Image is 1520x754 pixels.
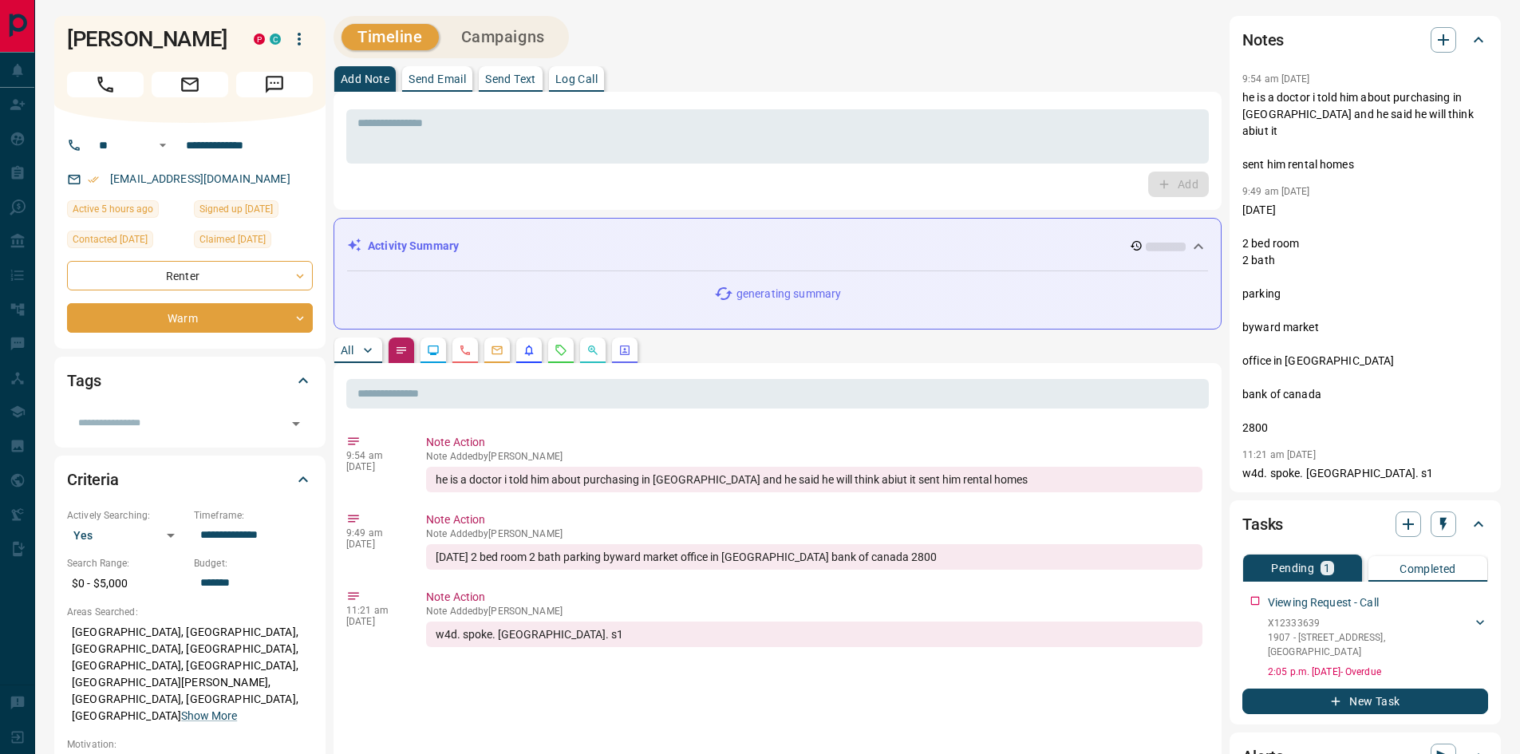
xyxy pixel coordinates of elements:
svg: Calls [459,344,472,357]
button: Timeline [342,24,439,50]
p: [DATE] [346,539,402,550]
p: 9:54 am [346,450,402,461]
svg: Agent Actions [618,344,631,357]
span: Signed up [DATE] [199,201,273,217]
h2: Tags [67,368,101,393]
p: Areas Searched: [67,605,313,619]
p: Note Added by [PERSON_NAME] [426,451,1202,462]
div: Criteria [67,460,313,499]
p: All [341,345,353,356]
p: 9:49 am [DATE] [1242,186,1310,197]
p: Note Action [426,511,1202,528]
svg: Listing Alerts [523,344,535,357]
div: X123336391907 - [STREET_ADDRESS],[GEOGRAPHIC_DATA] [1268,613,1488,662]
span: Claimed [DATE] [199,231,266,247]
p: [DATE] 2 bed room 2 bath parking byward market office in [GEOGRAPHIC_DATA] bank of canada 2800 [1242,202,1488,436]
svg: Lead Browsing Activity [427,344,440,357]
p: [DATE] [346,461,402,472]
span: Email [152,72,228,97]
p: Budget: [194,556,313,570]
button: Campaigns [445,24,561,50]
p: Send Email [409,73,466,85]
p: Viewing Request - Call [1268,594,1379,611]
p: generating summary [736,286,841,302]
p: [DATE] [346,616,402,627]
p: Motivation: [67,737,313,752]
svg: Email Verified [88,174,99,185]
div: Sat Aug 09 2025 [194,231,313,253]
div: condos.ca [270,34,281,45]
div: Activity Summary [347,231,1208,261]
div: he is a doctor i told him about purchasing in [GEOGRAPHIC_DATA] and he said he will think abiut i... [426,467,1202,492]
p: Note Action [426,589,1202,606]
div: Fri Jun 03 2022 [194,200,313,223]
a: [EMAIL_ADDRESS][DOMAIN_NAME] [110,172,290,185]
h2: Criteria [67,467,119,492]
div: Sat Aug 09 2025 [67,231,186,253]
button: Show More [181,708,237,724]
span: Contacted [DATE] [73,231,148,247]
p: Completed [1400,563,1456,574]
p: Send Text [485,73,536,85]
svg: Requests [555,344,567,357]
p: Timeframe: [194,508,313,523]
p: $0 - $5,000 [67,570,186,597]
p: Activity Summary [368,238,459,255]
p: Actively Searching: [67,508,186,523]
div: Notes [1242,21,1488,59]
span: Message [236,72,313,97]
p: 1907 - [STREET_ADDRESS] , [GEOGRAPHIC_DATA] [1268,630,1472,659]
p: 9:54 am [DATE] [1242,73,1310,85]
button: Open [285,413,307,435]
div: Tasks [1242,505,1488,543]
h2: Notes [1242,27,1284,53]
p: Note Added by [PERSON_NAME] [426,606,1202,617]
svg: Opportunities [586,344,599,357]
p: Note Added by [PERSON_NAME] [426,528,1202,539]
div: [DATE] 2 bed room 2 bath parking byward market office in [GEOGRAPHIC_DATA] bank of canada 2800 [426,544,1202,570]
p: X12333639 [1268,616,1472,630]
p: Search Range: [67,556,186,570]
svg: Emails [491,344,503,357]
button: Open [153,136,172,155]
p: Add Note [341,73,389,85]
div: Warm [67,303,313,333]
p: he is a doctor i told him about purchasing in [GEOGRAPHIC_DATA] and he said he will think abiut i... [1242,89,1488,173]
p: 9:49 am [346,527,402,539]
p: 1 [1324,563,1330,574]
div: property.ca [254,34,265,45]
svg: Notes [395,344,408,357]
span: Active 5 hours ago [73,201,153,217]
p: 2:05 p.m. [DATE] - Overdue [1268,665,1488,679]
button: New Task [1242,689,1488,714]
p: 11:21 am [DATE] [1242,449,1316,460]
p: w4d. spoke. [GEOGRAPHIC_DATA]. s1 [1242,465,1488,482]
div: w4d. spoke. [GEOGRAPHIC_DATA]. s1 [426,622,1202,647]
p: Log Call [555,73,598,85]
h1: [PERSON_NAME] [67,26,230,52]
div: Mon Aug 11 2025 [67,200,186,223]
p: Pending [1271,563,1314,574]
p: [GEOGRAPHIC_DATA], [GEOGRAPHIC_DATA], [GEOGRAPHIC_DATA], [GEOGRAPHIC_DATA], [GEOGRAPHIC_DATA], [G... [67,619,313,729]
h2: Tasks [1242,511,1283,537]
div: Yes [67,523,186,548]
div: Renter [67,261,313,290]
span: Call [67,72,144,97]
p: Note Action [426,434,1202,451]
div: Tags [67,361,313,400]
p: 11:21 am [346,605,402,616]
